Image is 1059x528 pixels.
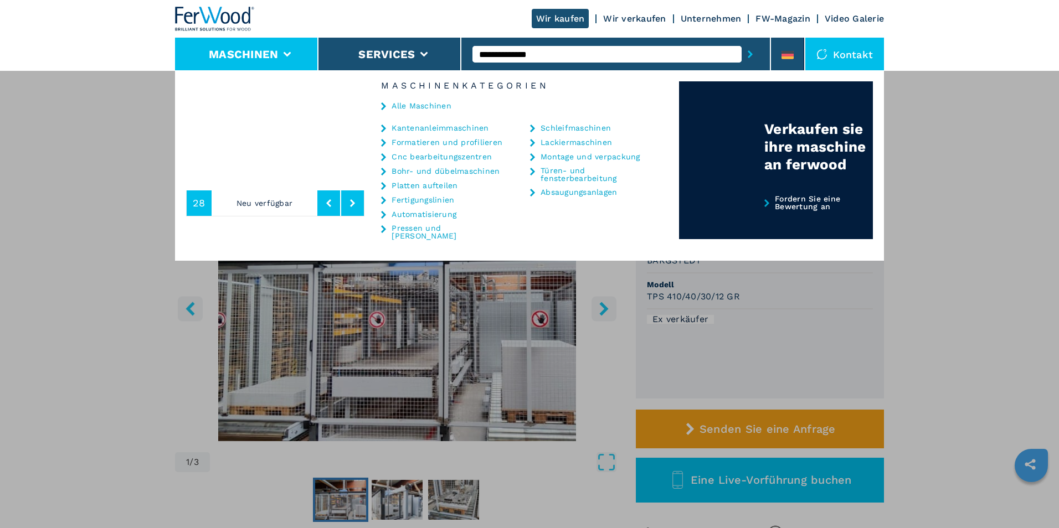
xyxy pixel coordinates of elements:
a: Unternehmen [681,13,742,24]
div: Kontakt [805,38,884,71]
span: 28 [193,198,205,208]
a: Schleifmaschinen [541,124,611,132]
p: Neu verfügbar [212,190,318,216]
a: Wir verkaufen [603,13,666,24]
a: Automatisierung [392,210,456,218]
a: Lackiermaschinen [541,138,612,146]
a: Formatieren und profilieren [392,138,502,146]
a: Absaugungsanlagen [541,188,617,196]
a: Türen- und fensterbearbeitung [541,167,651,182]
a: Bohr- und dübelmaschinen [392,167,500,175]
a: Fordern Sie eine Bewertung an [679,195,873,240]
a: Pressen und [PERSON_NAME] [392,224,502,240]
button: Maschinen [209,48,278,61]
h6: Maschinenkategorien [364,81,679,90]
a: FW-Magazin [755,13,810,24]
a: Kantenanleimmaschinen [392,124,489,132]
a: Cnc bearbeitungszentren [392,153,492,161]
a: Alle Maschinen [392,102,451,110]
a: Wir kaufen [532,9,589,28]
a: Montage und verpackung [541,153,640,161]
button: Services [358,48,415,61]
div: Verkaufen sie ihre maschine an ferwood [764,120,873,173]
img: Ferwood [175,7,255,31]
button: submit-button [742,42,759,67]
a: Platten aufteilen [392,182,457,189]
img: Kontakt [816,49,827,60]
a: Fertigungslinien [392,196,454,204]
a: Video Galerie [825,13,884,24]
